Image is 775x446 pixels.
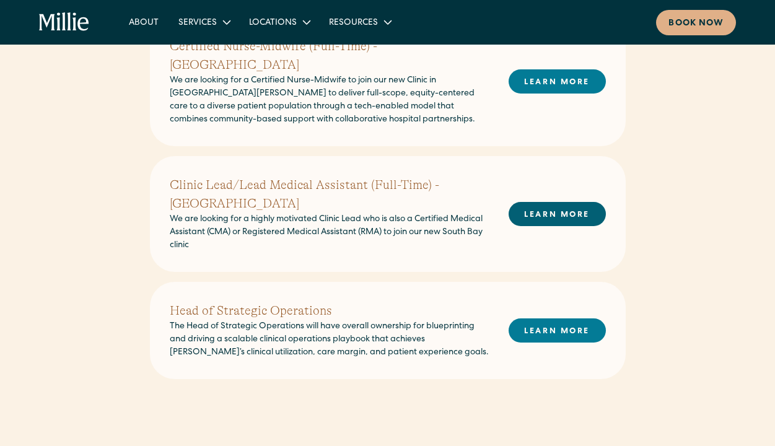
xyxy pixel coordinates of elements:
h2: Certified Nurse-Midwife (Full-Time) - [GEOGRAPHIC_DATA] [170,37,489,74]
div: Services [178,17,217,30]
div: Locations [239,12,319,32]
a: LEARN MORE [509,202,606,226]
a: About [119,12,169,32]
p: The Head of Strategic Operations will have overall ownership for blueprinting and driving a scala... [170,320,489,359]
a: Book now [656,10,736,35]
div: Services [169,12,239,32]
h2: Head of Strategic Operations [170,302,489,320]
div: Locations [249,17,297,30]
div: Resources [319,12,400,32]
h2: Clinic Lead/Lead Medical Assistant (Full-Time) - [GEOGRAPHIC_DATA] [170,176,489,213]
div: Resources [329,17,378,30]
p: We are looking for a Certified Nurse-Midwife to join our new Clinic in [GEOGRAPHIC_DATA][PERSON_N... [170,74,489,126]
a: home [39,12,89,32]
a: LEARN MORE [509,318,606,343]
div: Book now [668,17,724,30]
a: LEARN MORE [509,69,606,94]
p: We are looking for a highly motivated Clinic Lead who is also a Certified Medical Assistant (CMA)... [170,213,489,252]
